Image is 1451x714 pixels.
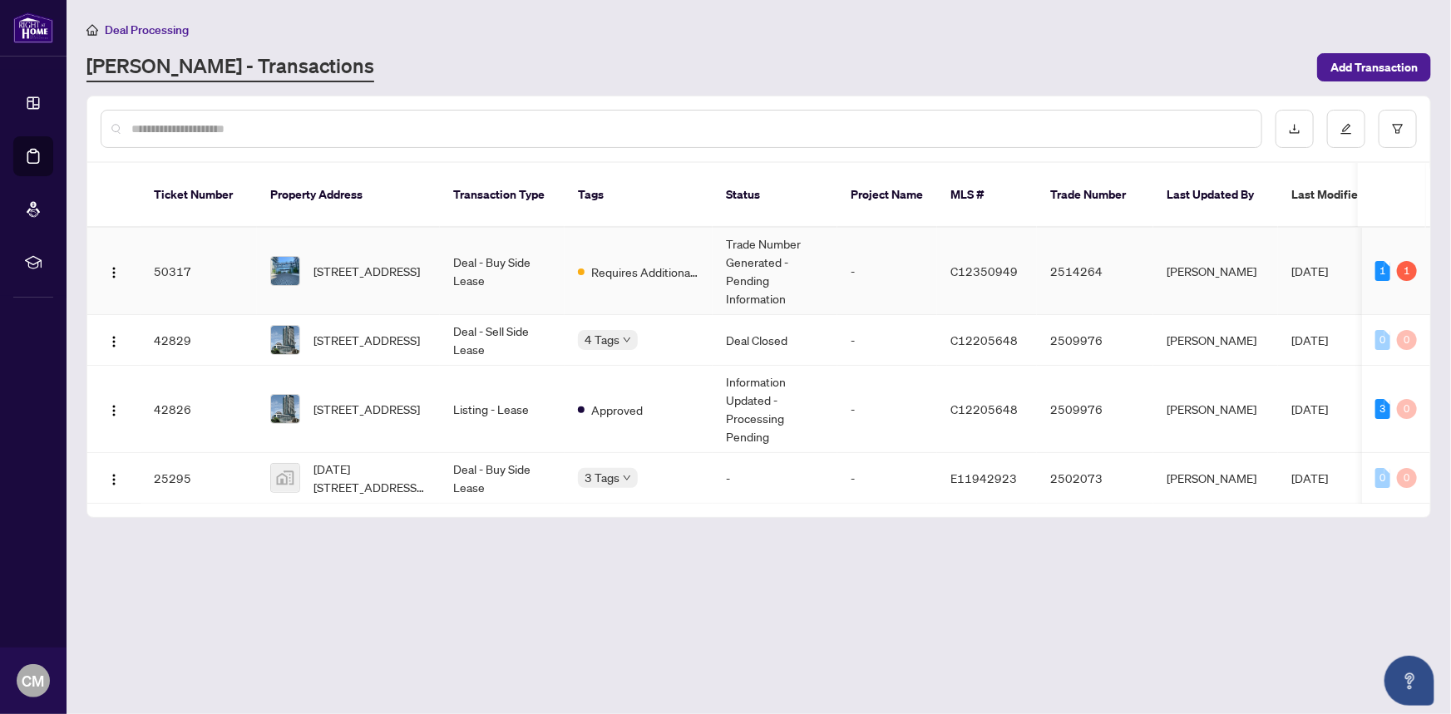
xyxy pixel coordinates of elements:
[837,228,937,315] td: -
[1153,315,1278,366] td: [PERSON_NAME]
[1153,366,1278,453] td: [PERSON_NAME]
[837,366,937,453] td: -
[101,396,127,422] button: Logo
[1375,468,1390,488] div: 0
[1291,470,1328,485] span: [DATE]
[1153,163,1278,228] th: Last Updated By
[1037,228,1153,315] td: 2514264
[950,470,1017,485] span: E11942923
[837,453,937,504] td: -
[141,163,257,228] th: Ticket Number
[107,335,121,348] img: Logo
[107,473,121,486] img: Logo
[950,332,1018,347] span: C12205648
[1291,185,1393,204] span: Last Modified Date
[585,330,619,349] span: 4 Tags
[440,453,565,504] td: Deal - Buy Side Lease
[101,327,127,353] button: Logo
[1330,54,1418,81] span: Add Transaction
[1392,123,1404,135] span: filter
[1291,332,1328,347] span: [DATE]
[1276,110,1314,148] button: download
[1384,656,1434,706] button: Open asap
[1340,123,1352,135] span: edit
[950,401,1018,416] span: C12205648
[440,228,565,315] td: Deal - Buy Side Lease
[950,263,1018,278] span: C12350949
[1037,315,1153,366] td: 2509976
[141,228,257,315] td: 50317
[1278,163,1428,228] th: Last Modified Date
[105,22,189,37] span: Deal Processing
[271,257,299,285] img: thumbnail-img
[1375,261,1390,281] div: 1
[837,315,937,366] td: -
[591,401,643,419] span: Approved
[1153,228,1278,315] td: [PERSON_NAME]
[271,395,299,423] img: thumbnail-img
[1397,330,1417,350] div: 0
[101,258,127,284] button: Logo
[107,404,121,417] img: Logo
[13,12,53,43] img: logo
[313,460,427,496] span: [DATE][STREET_ADDRESS][DATE][PERSON_NAME]
[713,163,837,228] th: Status
[713,315,837,366] td: Deal Closed
[591,263,699,281] span: Requires Additional Docs
[141,315,257,366] td: 42829
[1375,399,1390,419] div: 3
[313,262,420,280] span: [STREET_ADDRESS]
[141,366,257,453] td: 42826
[1291,263,1328,278] span: [DATE]
[440,315,565,366] td: Deal - Sell Side Lease
[585,468,619,487] span: 3 Tags
[1397,468,1417,488] div: 0
[1317,53,1431,81] button: Add Transaction
[1397,399,1417,419] div: 0
[271,326,299,354] img: thumbnail-img
[1037,366,1153,453] td: 2509976
[937,163,1037,228] th: MLS #
[313,400,420,418] span: [STREET_ADDRESS]
[440,366,565,453] td: Listing - Lease
[1289,123,1300,135] span: download
[623,336,631,344] span: down
[440,163,565,228] th: Transaction Type
[1375,330,1390,350] div: 0
[1037,453,1153,504] td: 2502073
[101,465,127,491] button: Logo
[713,366,837,453] td: Information Updated - Processing Pending
[107,266,121,279] img: Logo
[1327,110,1365,148] button: edit
[837,163,937,228] th: Project Name
[86,24,98,36] span: home
[1153,453,1278,504] td: [PERSON_NAME]
[623,474,631,482] span: down
[257,163,440,228] th: Property Address
[86,52,374,82] a: [PERSON_NAME] - Transactions
[1379,110,1417,148] button: filter
[271,464,299,492] img: thumbnail-img
[713,453,837,504] td: -
[141,453,257,504] td: 25295
[713,228,837,315] td: Trade Number Generated - Pending Information
[565,163,713,228] th: Tags
[1291,401,1328,416] span: [DATE]
[1397,261,1417,281] div: 1
[1037,163,1153,228] th: Trade Number
[313,331,420,349] span: [STREET_ADDRESS]
[22,669,45,692] span: CM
